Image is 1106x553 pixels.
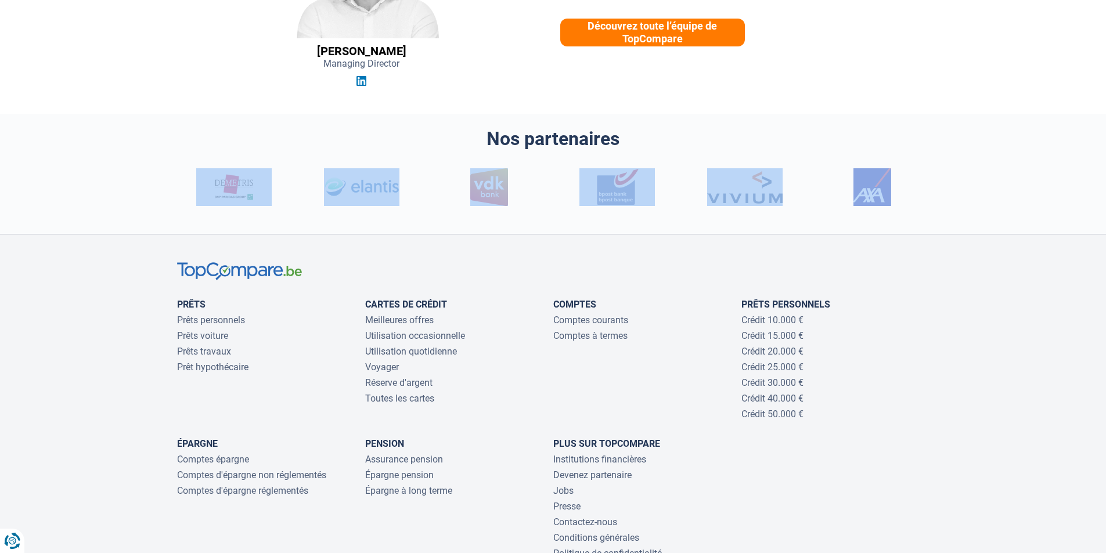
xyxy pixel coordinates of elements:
a: Comptes d'épargne réglementés [177,485,308,496]
a: Prêts voiture [177,330,228,341]
a: Crédit 25.000 € [741,362,804,373]
a: Plus sur TopCompare [553,438,660,449]
a: Crédit 50.000 € [741,409,804,420]
img: Demetris [196,168,272,206]
a: Découvrez toute l’équipe de TopCompare [560,19,745,46]
a: Prêt hypothécaire [177,362,248,373]
a: Institutions financières [553,454,646,465]
a: Comptes épargne [177,454,249,465]
a: Pension [365,438,404,449]
a: Comptes courants [553,315,628,326]
span: Managing Director [323,58,399,69]
a: Presse [553,501,581,512]
a: Contactez-nous [553,516,617,527]
a: Comptes à termes [553,330,628,341]
img: Axa [853,168,891,206]
img: Linkedin Elvedin Vejzovic [356,76,366,86]
img: VDK [470,168,508,206]
a: Épargne [177,438,218,449]
a: Prêts [177,299,206,310]
a: Comptes [553,299,596,310]
a: Crédit 30.000 € [741,377,804,388]
a: Voyager [365,362,399,373]
img: TopCompare [177,262,302,280]
a: Jobs [553,485,574,496]
a: Prêts travaux [177,346,231,357]
a: Épargne à long terme [365,485,452,496]
a: Prêts personnels [741,299,830,310]
a: Crédit 40.000 € [741,393,804,404]
div: [PERSON_NAME] [317,44,406,58]
a: Crédit 15.000 € [741,330,804,341]
img: Vivium [707,168,783,206]
a: Prêts personnels [177,315,245,326]
a: Devenez partenaire [553,469,632,480]
a: Épargne pension [365,469,434,480]
a: Crédit 10.000 € [741,315,804,326]
img: bpost banque - bpost bank [579,168,655,206]
a: Réserve d'argent [365,377,433,388]
a: Crédit 20.000 € [741,346,804,357]
img: Elantis [324,168,399,206]
h2: Nos partenaires [177,128,930,150]
a: Conditions générales [553,532,639,543]
a: Toutes les cartes [365,393,434,404]
a: Utilisation quotidienne [365,346,457,357]
a: Comptes d'épargne non réglementés [177,469,326,480]
a: Utilisation occasionnelle [365,330,465,341]
a: Meilleures offres [365,315,434,326]
a: Assurance pension [365,454,443,465]
a: Cartes de Crédit [365,299,447,310]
